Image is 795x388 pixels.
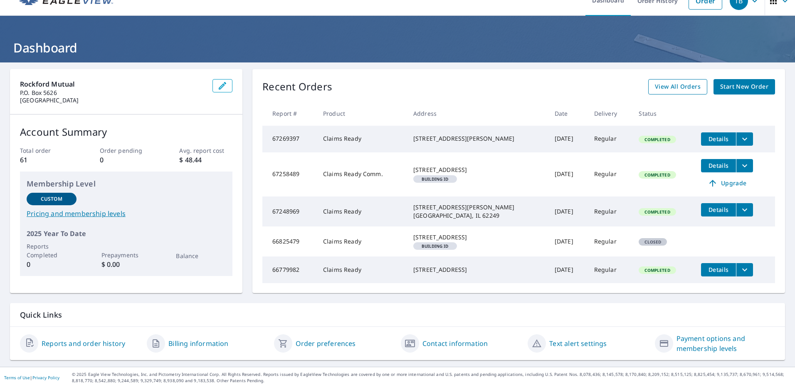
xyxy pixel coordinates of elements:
button: filesDropdownBtn-67258489 [736,159,753,172]
a: Privacy Policy [32,375,59,381]
th: Delivery [588,101,632,126]
p: $ 0.00 [101,259,151,269]
p: [GEOGRAPHIC_DATA] [20,97,206,104]
a: Pricing and membership levels [27,209,226,219]
td: 66825479 [262,226,316,256]
th: Date [548,101,588,126]
td: 67248969 [262,196,316,226]
td: [DATE] [548,196,588,226]
div: [STREET_ADDRESS] [413,166,541,174]
p: Avg. report cost [179,146,232,155]
button: detailsBtn-67258489 [701,159,736,172]
td: 67269397 [262,126,316,152]
p: Reports Completed [27,242,77,259]
span: View All Orders [655,82,701,92]
h1: Dashboard [10,39,785,56]
td: [DATE] [548,256,588,283]
td: Regular [588,256,632,283]
a: Text alert settings [549,338,607,348]
p: Membership Level [27,178,226,189]
em: Building ID [422,244,449,248]
td: Claims Ready Comm. [316,152,407,196]
span: Closed [639,239,666,245]
a: View All Orders [648,79,707,95]
span: Upgrade [706,178,748,188]
a: Reports and order history [42,338,125,348]
p: 2025 Year To Date [27,229,226,239]
p: Balance [176,251,226,260]
th: Address [407,101,548,126]
td: Claims Ready [316,226,407,256]
div: [STREET_ADDRESS][PERSON_NAME] [413,134,541,143]
th: Report # [262,101,316,126]
span: Details [706,266,731,274]
td: Claims Ready [316,126,407,152]
button: filesDropdownBtn-66779982 [736,263,753,276]
p: | [4,375,59,380]
p: $ 48.44 [179,155,232,165]
td: Claims Ready [316,256,407,283]
div: [STREET_ADDRESS][PERSON_NAME] [GEOGRAPHIC_DATA], IL 62249 [413,203,541,220]
td: [DATE] [548,226,588,256]
div: [STREET_ADDRESS] [413,233,541,241]
p: Recent Orders [262,79,332,95]
span: Details [706,162,731,169]
p: Custom [41,195,62,203]
p: Quick Links [20,310,775,320]
p: Account Summary [20,124,232,139]
td: 66779982 [262,256,316,283]
p: © 2025 Eagle View Technologies, Inc. and Pictometry International Corp. All Rights Reserved. Repo... [72,371,791,384]
span: Completed [639,209,675,215]
span: Completed [639,137,675,142]
th: Status [632,101,694,126]
p: 0 [27,259,77,269]
button: detailsBtn-67269397 [701,132,736,146]
span: Start New Order [720,82,768,92]
td: Regular [588,226,632,256]
a: Contact information [422,338,488,348]
button: filesDropdownBtn-67248969 [736,203,753,216]
a: Payment options and membership levels [676,333,775,353]
p: P.O. Box 5626 [20,89,206,97]
td: [DATE] [548,126,588,152]
div: [STREET_ADDRESS] [413,266,541,274]
button: detailsBtn-67248969 [701,203,736,216]
a: Upgrade [701,177,753,190]
td: [DATE] [548,152,588,196]
td: Regular [588,126,632,152]
td: Regular [588,152,632,196]
a: Billing information [168,338,228,348]
p: Total order [20,146,73,155]
a: Terms of Use [4,375,30,381]
td: 67258489 [262,152,316,196]
th: Product [316,101,407,126]
span: Details [706,206,731,214]
span: Details [706,135,731,143]
button: detailsBtn-66779982 [701,263,736,276]
p: Rockford Mutual [20,79,206,89]
span: Completed [639,267,675,273]
p: Order pending [100,146,153,155]
em: Building ID [422,177,449,181]
td: Regular [588,196,632,226]
button: filesDropdownBtn-67269397 [736,132,753,146]
p: 61 [20,155,73,165]
a: Order preferences [296,338,356,348]
p: 0 [100,155,153,165]
a: Start New Order [714,79,775,95]
span: Completed [639,172,675,178]
p: Prepayments [101,251,151,259]
td: Claims Ready [316,196,407,226]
